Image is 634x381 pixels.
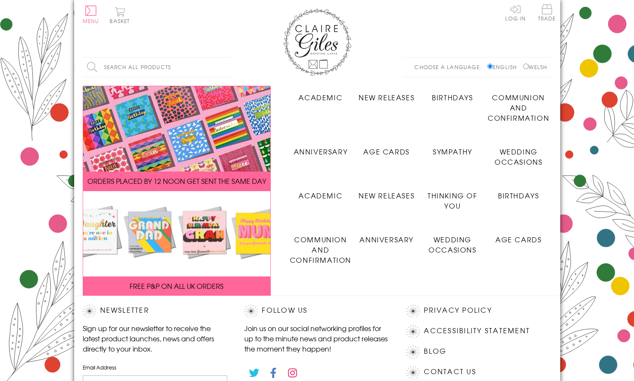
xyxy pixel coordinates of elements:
[424,325,530,337] a: Accessibility Statement
[428,234,476,255] span: Wedding Occasions
[538,4,556,21] span: Trade
[486,184,552,201] a: Birthdays
[83,58,232,77] input: Search all products
[424,305,492,316] a: Privacy Policy
[108,7,132,23] button: Basket
[488,92,549,123] span: Communion and Confirmation
[288,140,354,157] a: Anniversary
[487,64,493,69] input: English
[432,92,473,102] span: Birthdays
[486,140,552,167] a: Wedding Occasions
[353,140,420,157] a: Age Cards
[288,184,354,201] a: Academic
[294,146,348,157] span: Anniversary
[130,281,223,291] span: FREE P&P ON ALL UK ORDERS
[353,184,420,201] a: New Releases
[83,364,228,371] label: Email Address
[414,63,486,71] p: Choose a language:
[495,234,541,244] span: Age Cards
[298,190,342,201] span: Academic
[359,92,414,102] span: New Releases
[428,190,478,211] span: Thinking of You
[424,346,446,357] a: Blog
[244,323,389,354] p: Join us on our social networking profiles for up to the minute news and product releases the mome...
[420,86,486,102] a: Birthdays
[523,64,529,69] input: Welsh
[83,17,99,25] span: Menu
[363,146,409,157] span: Age Cards
[420,184,486,211] a: Thinking of You
[223,58,232,77] input: Search
[290,234,351,265] span: Communion and Confirmation
[420,228,486,255] a: Wedding Occasions
[424,366,476,378] a: Contact Us
[538,4,556,23] a: Trade
[83,305,228,317] h2: Newsletter
[523,63,547,71] label: Welsh
[353,86,420,102] a: New Releases
[486,86,552,123] a: Communion and Confirmation
[486,228,552,244] a: Age Cards
[87,176,266,186] span: ORDERS PLACED BY 12 NOON GET SENT THE SAME DAY
[498,190,539,201] span: Birthdays
[359,190,414,201] span: New Releases
[83,323,228,354] p: Sign up for our newsletter to receive the latest product launches, news and offers directly to yo...
[487,63,521,71] label: English
[288,86,354,102] a: Academic
[433,146,472,157] span: Sympathy
[83,6,99,23] button: Menu
[283,9,351,76] img: Claire Giles Greetings Cards
[420,140,486,157] a: Sympathy
[244,305,389,317] h2: Follow Us
[505,4,526,21] a: Log In
[359,234,414,244] span: Anniversary
[495,146,542,167] span: Wedding Occasions
[298,92,342,102] span: Academic
[288,228,354,265] a: Communion and Confirmation
[353,228,420,244] a: Anniversary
